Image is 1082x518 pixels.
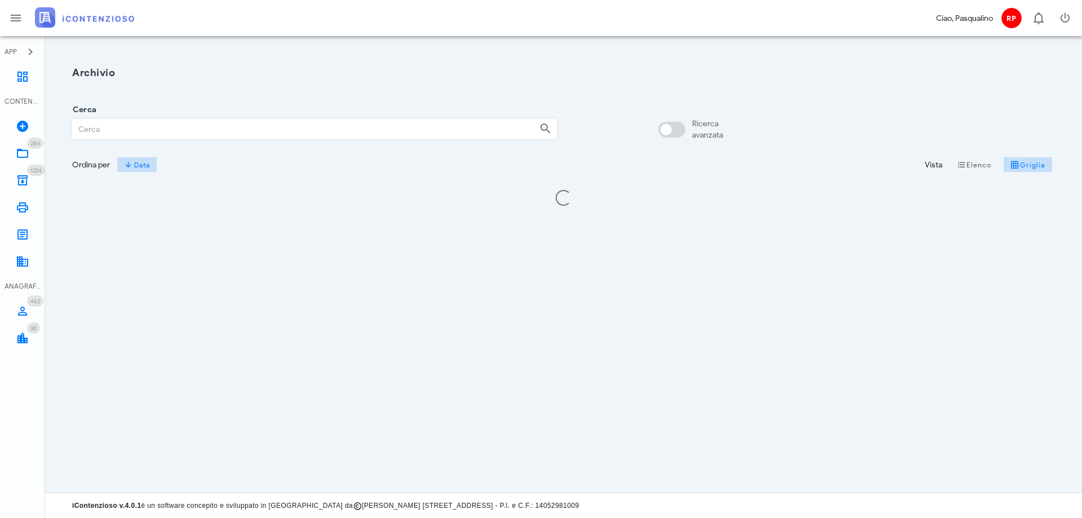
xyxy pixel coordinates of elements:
[30,140,40,147] span: 284
[1001,8,1022,28] span: RP
[30,167,42,174] span: 1224
[997,5,1025,32] button: RP
[27,138,43,149] span: Distintivo
[35,7,134,28] img: logo-text-2x.png
[1004,157,1053,172] button: Griglia
[949,157,999,172] button: Elenco
[27,295,43,307] span: Distintivo
[30,325,37,332] span: 35
[72,502,141,510] strong: iContenzioso v.4.0.1
[27,165,45,176] span: Distintivo
[124,160,149,169] span: Data
[5,96,41,107] div: CONTENZIOSO
[1010,160,1045,169] span: Griglia
[957,160,992,169] span: Elenco
[72,65,1055,81] h1: Archivio
[1025,5,1052,32] button: Distintivo
[30,298,40,305] span: 462
[73,119,530,139] input: Cerca
[27,322,40,334] span: Distintivo
[69,104,96,116] label: Cerca
[925,159,942,171] div: Vista
[936,12,993,24] div: Ciao, Pasqualino
[692,118,723,141] div: Ricerca avanzata
[117,157,157,172] button: Data
[5,281,41,291] div: ANAGRAFICA
[72,159,110,171] div: Ordina per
